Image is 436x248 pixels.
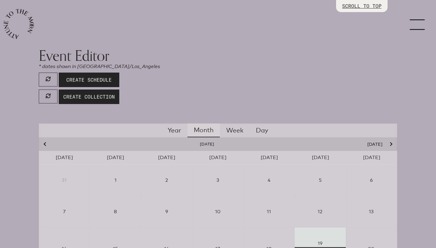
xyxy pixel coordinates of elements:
[187,123,220,137] button: Month view
[39,177,90,184] div: 31
[295,208,346,215] div: 12
[161,123,188,137] button: Year view
[56,154,73,161] span: [DATE]
[63,93,115,100] span: Create Collection
[192,208,243,215] div: 10
[261,154,278,161] span: [DATE]
[141,177,192,184] div: 2
[295,196,346,228] div: 12
[39,208,90,215] div: 7
[59,73,119,87] button: Create Schedule
[66,76,112,83] span: Create Schedule
[39,63,397,70] p: * dates shown in [GEOGRAPHIC_DATA]/Los_Angeles
[346,196,397,228] div: 13
[90,164,141,196] div: 1
[342,2,381,10] p: SCROLL TO TOP
[346,164,397,196] div: 6
[346,177,397,184] div: 6
[90,208,141,215] div: 8
[312,154,329,161] span: [DATE]
[243,177,295,184] div: 4
[39,196,90,228] div: 7
[192,196,243,228] div: 10
[363,154,380,161] span: [DATE]
[386,141,395,147] button: Next month
[364,140,386,148] button: Today
[198,141,216,147] button: Go to year view
[346,208,397,215] div: 13
[220,123,250,137] button: Week view
[295,240,346,247] div: 19
[107,154,124,161] span: [DATE]
[192,177,243,184] div: 3
[141,208,192,215] div: 9
[141,196,192,228] div: 9
[41,141,50,147] button: Previous month
[250,123,275,137] button: Day view
[59,90,119,104] button: Create Collection
[209,154,226,161] span: [DATE]
[39,164,90,196] div: 31
[243,208,295,215] div: 11
[141,164,192,196] div: 2
[192,164,243,196] div: 3
[158,154,175,161] span: [DATE]
[295,164,346,196] div: 5
[365,141,384,148] span: [DATE]
[39,47,109,64] span: Event Editor
[39,123,397,137] div: Calendar views navigation
[243,196,295,228] div: 11
[243,164,295,196] div: 4
[90,196,141,228] div: 8
[295,177,346,184] div: 5
[90,177,141,184] div: 1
